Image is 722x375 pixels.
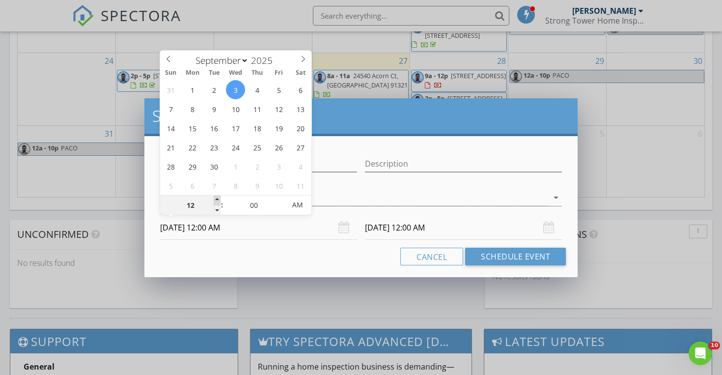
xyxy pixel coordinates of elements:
[161,99,180,118] span: September 7, 2025
[248,157,267,176] span: October 2, 2025
[269,118,288,138] span: September 19, 2025
[226,176,245,195] span: October 8, 2025
[161,80,180,99] span: August 31, 2025
[204,118,223,138] span: September 16, 2025
[291,176,310,195] span: October 11, 2025
[226,118,245,138] span: September 17, 2025
[284,195,311,215] span: Click to toggle
[268,70,290,76] span: Fri
[291,138,310,157] span: September 27, 2025
[226,99,245,118] span: September 10, 2025
[204,176,223,195] span: October 7, 2025
[183,118,202,138] span: September 15, 2025
[221,195,223,215] span: :
[248,99,267,118] span: September 11, 2025
[465,248,566,265] button: Schedule Event
[183,157,202,176] span: September 29, 2025
[204,138,223,157] span: September 23, 2025
[226,138,245,157] span: September 24, 2025
[709,342,720,349] span: 10
[269,157,288,176] span: October 3, 2025
[290,70,311,76] span: Sat
[161,138,180,157] span: September 21, 2025
[161,118,180,138] span: September 14, 2025
[203,70,225,76] span: Tue
[161,157,180,176] span: September 28, 2025
[249,54,281,67] input: Year
[247,70,268,76] span: Thu
[248,80,267,99] span: September 4, 2025
[291,118,310,138] span: September 20, 2025
[183,176,202,195] span: October 6, 2025
[152,106,570,126] h2: Schedule Event
[248,118,267,138] span: September 18, 2025
[400,248,463,265] button: Cancel
[226,157,245,176] span: October 1, 2025
[291,80,310,99] span: September 6, 2025
[365,216,562,240] input: Select date
[269,80,288,99] span: September 5, 2025
[204,157,223,176] span: September 30, 2025
[269,176,288,195] span: October 10, 2025
[161,176,180,195] span: October 5, 2025
[291,99,310,118] span: September 13, 2025
[291,157,310,176] span: October 4, 2025
[160,216,357,240] input: Select date
[269,99,288,118] span: September 12, 2025
[226,80,245,99] span: September 3, 2025
[550,192,562,203] i: arrow_drop_down
[183,80,202,99] span: September 1, 2025
[225,70,247,76] span: Wed
[183,138,202,157] span: September 22, 2025
[160,70,182,76] span: Sun
[204,80,223,99] span: September 2, 2025
[182,70,203,76] span: Mon
[183,99,202,118] span: September 8, 2025
[269,138,288,157] span: September 26, 2025
[689,342,712,365] iframe: Intercom live chat
[248,176,267,195] span: October 9, 2025
[204,99,223,118] span: September 9, 2025
[248,138,267,157] span: September 25, 2025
